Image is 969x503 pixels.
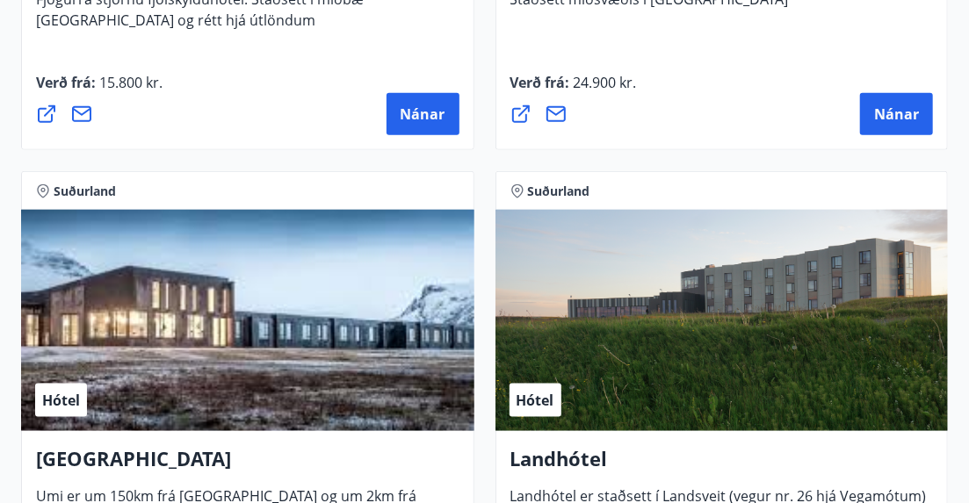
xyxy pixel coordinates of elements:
[387,93,459,135] button: Nánar
[528,183,590,200] span: Suðurland
[517,391,554,410] span: Hótel
[96,73,163,92] span: 15.800 kr.
[401,104,445,124] span: Nánar
[510,445,934,485] h4: Landhótel
[874,104,919,124] span: Nánar
[54,183,116,200] span: Suðurland
[36,73,163,106] span: Verð frá :
[36,445,459,485] h4: [GEOGRAPHIC_DATA]
[42,391,80,410] span: Hótel
[570,73,637,92] span: 24.900 kr.
[510,73,637,106] span: Verð frá :
[860,93,933,135] button: Nánar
